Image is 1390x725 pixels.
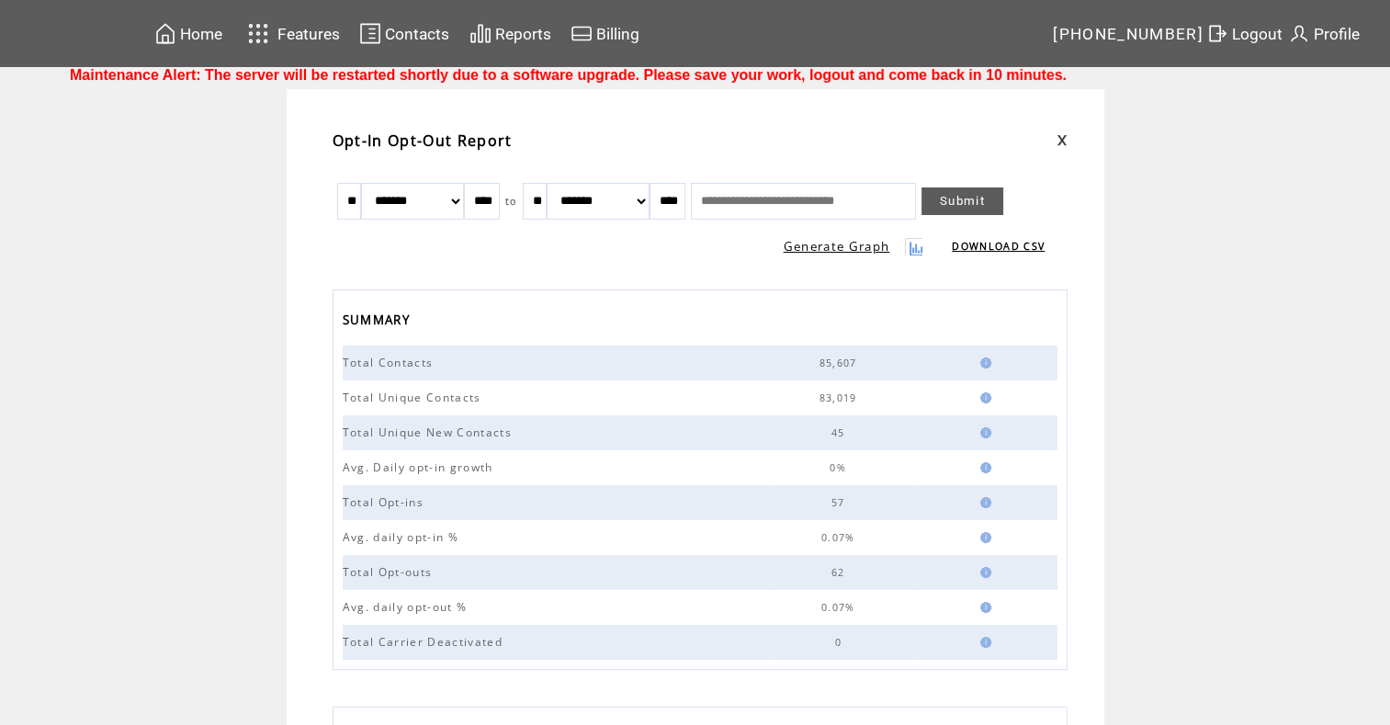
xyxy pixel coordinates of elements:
span: Billing [596,25,639,43]
a: Generate Graph [784,238,890,255]
a: Reports [467,19,554,48]
span: 0.07% [821,601,860,614]
img: help.gif [975,392,991,403]
img: help.gif [975,532,991,543]
img: chart.svg [469,22,492,45]
span: Avg. daily opt-out % [343,599,472,615]
span: 0.07% [821,531,860,544]
span: Total Carrier Deactivated [343,634,507,650]
span: 57 [831,496,850,509]
a: Billing [568,19,642,48]
span: Total Opt-outs [343,564,437,580]
span: Total Unique New Contacts [343,425,516,440]
a: DOWNLOAD CSV [952,240,1045,253]
a: Features [240,16,344,51]
img: help.gif [975,602,991,613]
span: Contacts [385,25,449,43]
span: Total Unique Contacts [343,390,486,405]
span: Home [180,25,222,43]
span: Reports [495,25,551,43]
img: help.gif [975,357,991,368]
img: features.svg [243,18,275,49]
a: Home [152,19,225,48]
a: Logout [1204,19,1285,48]
span: 83,019 [819,391,862,404]
a: Profile [1285,19,1362,48]
img: creidtcard.svg [571,22,593,45]
img: help.gif [975,567,991,578]
img: help.gif [975,427,991,438]
span: 62 [831,566,850,579]
img: home.svg [154,22,176,45]
a: Submit [921,187,1003,215]
img: profile.svg [1288,22,1310,45]
span: Profile [1314,25,1360,43]
span: Avg. Daily opt-in growth [343,459,498,475]
span: 45 [831,426,850,439]
span: Features [277,25,340,43]
span: Opt-In Opt-Out Report [333,130,513,151]
img: contacts.svg [359,22,381,45]
span: 0 [834,636,845,649]
span: SUMMARY [343,307,414,337]
span: to [505,195,517,208]
span: Total Contacts [343,355,438,370]
span: [PHONE_NUMBER] [1053,25,1204,43]
span: 0% [830,461,851,474]
img: exit.svg [1206,22,1228,45]
span: Logout [1232,25,1283,43]
img: help.gif [975,637,991,648]
img: help.gif [975,462,991,473]
a: Contacts [356,19,452,48]
span: Total Opt-ins [343,494,428,510]
span: 85,607 [819,357,862,369]
img: help.gif [975,497,991,508]
span: Avg. daily opt-in % [343,529,463,545]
